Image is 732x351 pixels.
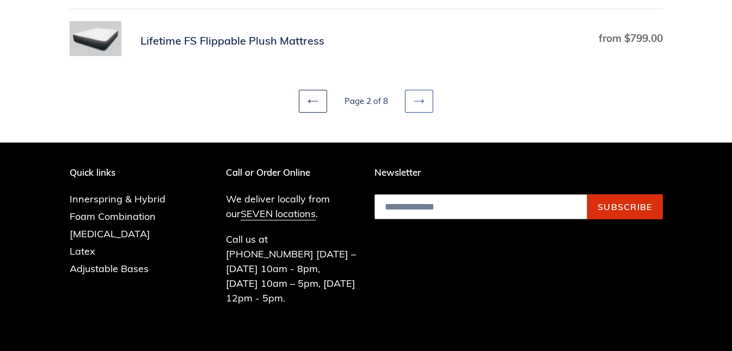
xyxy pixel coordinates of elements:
[70,245,95,257] a: Latex
[374,167,663,178] p: Newsletter
[241,207,316,220] a: SEVEN locations
[329,95,403,108] li: Page 2 of 8
[226,232,358,305] p: Call us at [PHONE_NUMBER] [DATE] – [DATE] 10am - 8pm, [DATE] 10am – 5pm, [DATE] 12pm - 5pm.
[70,227,150,240] a: [MEDICAL_DATA]
[226,167,358,178] p: Call or Order Online
[598,201,653,212] span: Subscribe
[587,194,663,219] button: Subscribe
[70,210,156,223] a: Foam Combination
[226,192,358,221] p: We deliver locally from our .
[374,194,587,219] input: Email address
[70,167,182,178] p: Quick links
[70,262,149,275] a: Adjustable Bases
[70,21,663,60] a: Lifetime FS Flippable Plush Mattress
[70,193,165,205] a: Innerspring & Hybrid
